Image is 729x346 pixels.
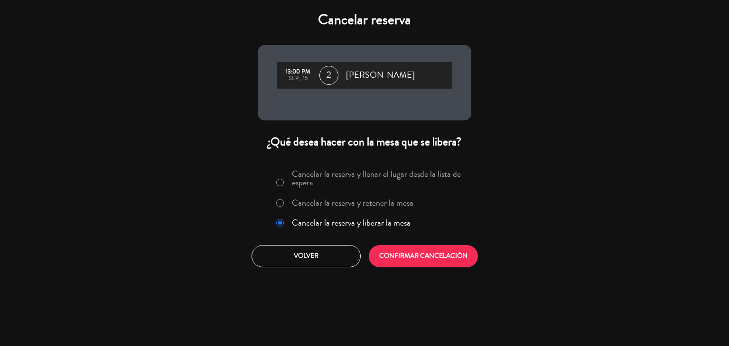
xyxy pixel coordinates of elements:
[319,66,338,85] span: 2
[369,245,478,267] button: CONFIRMAR CANCELACIÓN
[281,69,315,75] div: 13:00 PM
[281,75,315,82] div: sep., 15
[292,170,466,187] label: Cancelar la reserva y llenar el lugar desde la lista de espera
[252,245,361,267] button: Volver
[258,135,471,149] div: ¿Qué desea hacer con la mesa que se libera?
[292,199,413,207] label: Cancelar la reserva y retener la mesa
[292,219,411,227] label: Cancelar la reserva y liberar la mesa
[258,11,471,28] h4: Cancelar reserva
[346,68,415,82] span: [PERSON_NAME]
